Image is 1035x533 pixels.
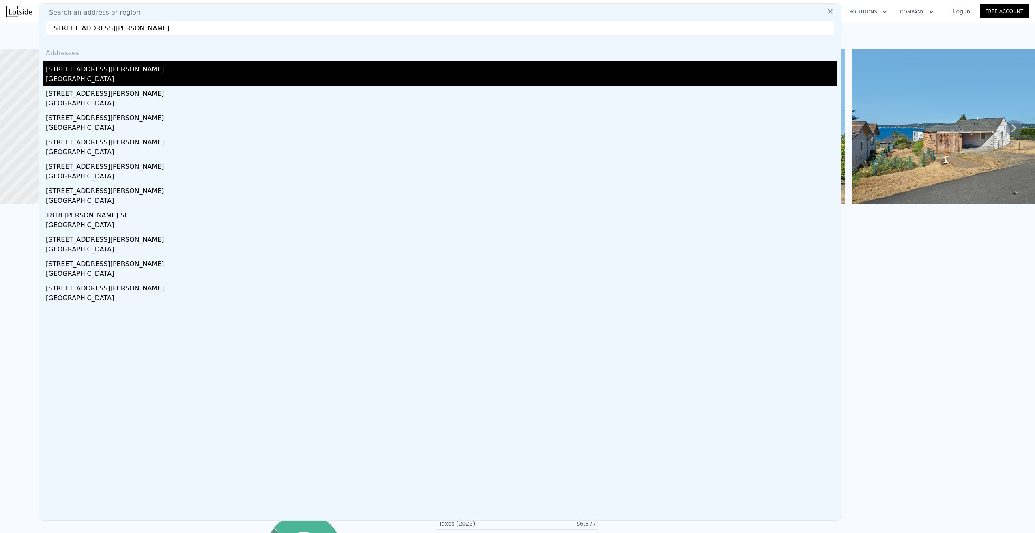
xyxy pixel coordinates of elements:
[46,245,837,256] div: [GEOGRAPHIC_DATA]
[46,196,837,207] div: [GEOGRAPHIC_DATA]
[46,269,837,280] div: [GEOGRAPHIC_DATA]
[46,110,837,123] div: [STREET_ADDRESS][PERSON_NAME]
[943,7,980,15] a: Log In
[43,8,140,17] span: Search an address or region
[980,4,1029,18] a: Free Account
[843,4,893,19] button: Solutions
[46,99,837,110] div: [GEOGRAPHIC_DATA]
[46,147,837,159] div: [GEOGRAPHIC_DATA]
[46,61,837,74] div: [STREET_ADDRESS][PERSON_NAME]
[46,123,837,134] div: [GEOGRAPHIC_DATA]
[46,172,837,183] div: [GEOGRAPHIC_DATA]
[46,74,837,86] div: [GEOGRAPHIC_DATA]
[893,4,940,19] button: Company
[46,21,834,35] input: Enter an address, city, region, neighborhood or zip code
[6,6,32,17] img: Lotside
[46,86,837,99] div: [STREET_ADDRESS][PERSON_NAME]
[46,280,837,293] div: [STREET_ADDRESS][PERSON_NAME]
[43,42,837,61] div: Addresses
[46,232,837,245] div: [STREET_ADDRESS][PERSON_NAME]
[46,220,837,232] div: [GEOGRAPHIC_DATA]
[517,520,596,528] div: $6,877
[46,159,837,172] div: [STREET_ADDRESS][PERSON_NAME]
[46,207,837,220] div: 1818 [PERSON_NAME] St
[439,520,517,528] div: Taxes (2025)
[46,293,837,305] div: [GEOGRAPHIC_DATA]
[46,134,837,147] div: [STREET_ADDRESS][PERSON_NAME]
[46,256,837,269] div: [STREET_ADDRESS][PERSON_NAME]
[46,183,837,196] div: [STREET_ADDRESS][PERSON_NAME]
